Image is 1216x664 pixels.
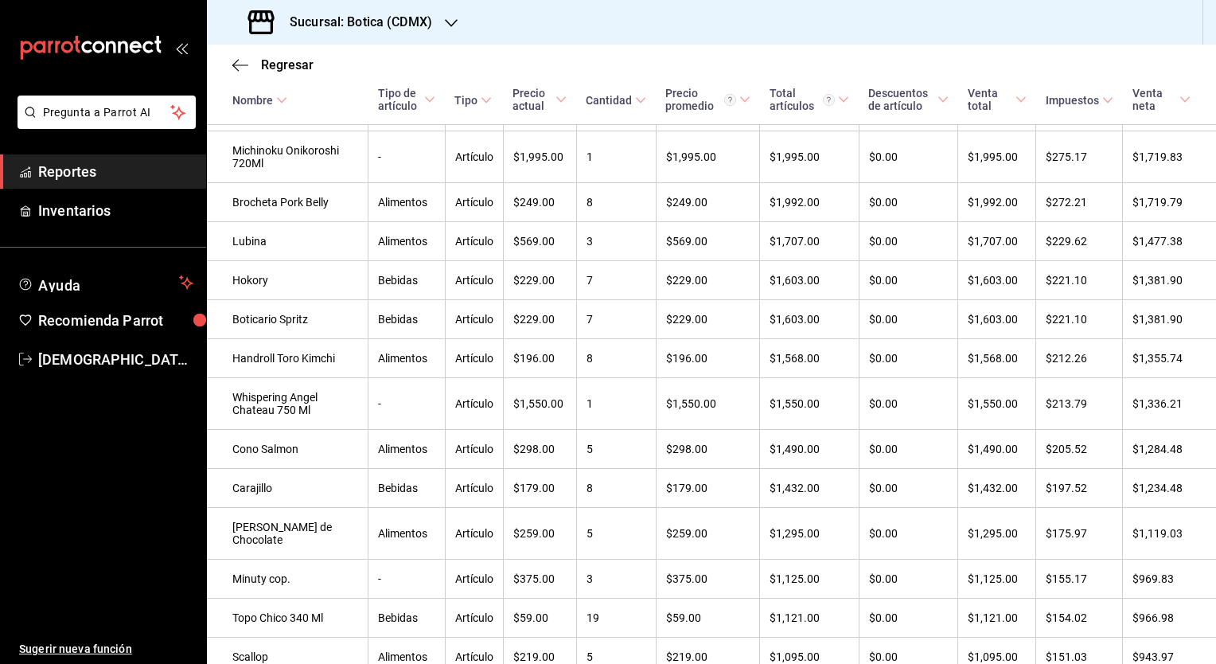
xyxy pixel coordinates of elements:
[368,183,445,222] td: Alimentos
[445,183,503,222] td: Artículo
[656,508,760,560] td: $259.00
[38,349,193,370] span: [DEMOGRAPHIC_DATA][PERSON_NAME][DATE]
[503,339,576,378] td: $196.00
[207,131,368,183] td: Michinoku Onikoroshi 720Ml
[1036,339,1123,378] td: $212.26
[207,430,368,469] td: Cono Salmon
[586,94,646,107] span: Cantidad
[368,131,445,183] td: -
[38,310,193,331] span: Recomienda Parrot
[368,261,445,300] td: Bebidas
[576,508,656,560] td: 5
[868,87,933,112] div: Descuentos de artículo
[958,222,1036,261] td: $1,707.00
[445,599,503,638] td: Artículo
[760,469,859,508] td: $1,432.00
[1132,87,1176,112] div: Venta neta
[503,430,576,469] td: $298.00
[958,430,1036,469] td: $1,490.00
[576,469,656,508] td: 8
[1046,94,1113,107] span: Impuestos
[958,339,1036,378] td: $1,568.00
[38,161,193,182] span: Reportes
[368,222,445,261] td: Alimentos
[1036,183,1123,222] td: $272.21
[1123,508,1216,560] td: $1,119.03
[378,87,435,112] span: Tipo de artículo
[503,222,576,261] td: $569.00
[1036,378,1123,430] td: $213.79
[656,222,760,261] td: $569.00
[232,94,287,107] span: Nombre
[43,104,171,121] span: Pregunta a Parrot AI
[1123,261,1216,300] td: $1,381.90
[445,430,503,469] td: Artículo
[656,131,760,183] td: $1,995.00
[724,94,736,106] svg: Precio promedio = Total artículos / cantidad
[586,94,632,107] div: Cantidad
[232,94,273,107] div: Nombre
[656,469,760,508] td: $179.00
[760,378,859,430] td: $1,550.00
[261,57,314,72] span: Regresar
[859,599,957,638] td: $0.00
[958,131,1036,183] td: $1,995.00
[207,560,368,599] td: Minuty cop.
[368,430,445,469] td: Alimentos
[1123,300,1216,339] td: $1,381.90
[859,560,957,599] td: $0.00
[1123,378,1216,430] td: $1,336.21
[958,183,1036,222] td: $1,992.00
[368,469,445,508] td: Bebidas
[656,599,760,638] td: $59.00
[445,378,503,430] td: Artículo
[576,261,656,300] td: 7
[1132,87,1191,112] span: Venta neta
[1123,222,1216,261] td: $1,477.38
[19,641,193,658] span: Sugerir nueva función
[760,599,859,638] td: $1,121.00
[368,560,445,599] td: -
[503,599,576,638] td: $59.00
[38,200,193,221] span: Inventarios
[445,469,503,508] td: Artículo
[859,508,957,560] td: $0.00
[445,261,503,300] td: Artículo
[760,508,859,560] td: $1,295.00
[968,87,1012,112] div: Venta total
[656,430,760,469] td: $298.00
[175,41,188,54] button: open_drawer_menu
[968,87,1027,112] span: Venta total
[445,131,503,183] td: Artículo
[760,300,859,339] td: $1,603.00
[445,300,503,339] td: Artículo
[11,115,196,132] a: Pregunta a Parrot AI
[503,261,576,300] td: $229.00
[760,183,859,222] td: $1,992.00
[958,378,1036,430] td: $1,550.00
[368,599,445,638] td: Bebidas
[859,378,957,430] td: $0.00
[576,430,656,469] td: 5
[760,131,859,183] td: $1,995.00
[445,222,503,261] td: Artículo
[656,560,760,599] td: $375.00
[445,560,503,599] td: Artículo
[770,87,836,112] div: Total artículos
[1046,94,1099,107] div: Impuestos
[503,131,576,183] td: $1,995.00
[859,261,957,300] td: $0.00
[576,131,656,183] td: 1
[513,87,567,112] span: Precio actual
[859,469,957,508] td: $0.00
[656,261,760,300] td: $229.00
[859,430,957,469] td: $0.00
[1123,599,1216,638] td: $966.98
[277,13,432,32] h3: Sucursal: Botica (CDMX)
[207,222,368,261] td: Lubina
[823,94,835,106] svg: El total artículos considera cambios de precios en los artículos así como costos adicionales por ...
[760,261,859,300] td: $1,603.00
[378,87,421,112] div: Tipo de artículo
[760,430,859,469] td: $1,490.00
[207,300,368,339] td: Boticario Spritz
